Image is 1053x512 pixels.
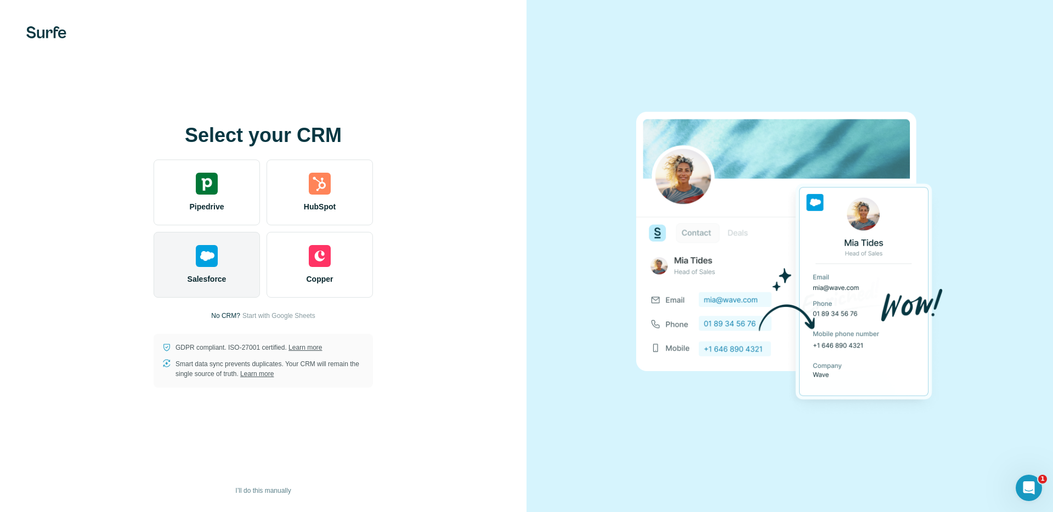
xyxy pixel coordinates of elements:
[188,274,227,285] span: Salesforce
[211,311,240,321] p: No CRM?
[196,173,218,195] img: pipedrive's logo
[189,201,224,212] span: Pipedrive
[235,486,291,496] span: I’ll do this manually
[309,245,331,267] img: copper's logo
[175,343,322,352] p: GDPR compliant. ISO-27001 certified.
[26,26,66,38] img: Surfe's logo
[196,245,218,267] img: salesforce's logo
[307,274,333,285] span: Copper
[636,93,943,419] img: SALESFORCE image
[240,370,274,378] a: Learn more
[228,482,298,499] button: I’ll do this manually
[1038,475,1047,483] span: 1
[1016,475,1042,501] iframe: Intercom live chat
[154,124,373,146] h1: Select your CRM
[309,173,331,195] img: hubspot's logo
[242,311,315,321] button: Start with Google Sheets
[288,344,322,351] a: Learn more
[304,201,336,212] span: HubSpot
[175,359,364,379] p: Smart data sync prevents duplicates. Your CRM will remain the single source of truth.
